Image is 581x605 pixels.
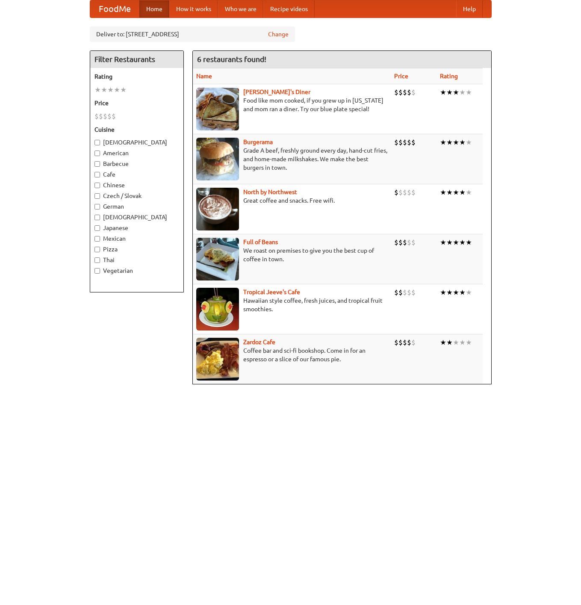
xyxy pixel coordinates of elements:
[90,0,139,18] a: FoodMe
[407,338,411,347] li: $
[196,238,239,280] img: beans.jpg
[407,238,411,247] li: $
[394,288,398,297] li: $
[94,256,179,264] label: Thai
[456,0,483,18] a: Help
[196,246,387,263] p: We roast on premises to give you the best cup of coffee in town.
[94,183,100,188] input: Chinese
[394,188,398,197] li: $
[411,138,416,147] li: $
[94,138,179,147] label: [DEMOGRAPHIC_DATA]
[94,72,179,81] h5: Rating
[440,188,446,197] li: ★
[197,55,266,63] ng-pluralize: 6 restaurants found!
[403,138,407,147] li: $
[398,288,403,297] li: $
[94,225,100,231] input: Japanese
[440,238,446,247] li: ★
[398,338,403,347] li: $
[196,96,387,113] p: Food like mom cooked, if you grew up in [US_STATE] and mom ran a diner. Try our blue plate special!
[99,112,103,121] li: $
[243,239,278,245] a: Full of Beans
[440,138,446,147] li: ★
[411,288,416,297] li: $
[94,192,179,200] label: Czech / Slovak
[107,112,112,121] li: $
[94,149,179,157] label: American
[403,88,407,97] li: $
[403,288,407,297] li: $
[453,288,459,297] li: ★
[394,338,398,347] li: $
[459,88,466,97] li: ★
[139,0,169,18] a: Home
[453,238,459,247] li: ★
[466,288,472,297] li: ★
[403,338,407,347] li: $
[411,238,416,247] li: $
[90,27,295,42] div: Deliver to: [STREET_ADDRESS]
[196,196,387,205] p: Great coffee and snacks. Free wifi.
[94,125,179,134] h5: Cuisine
[94,112,99,121] li: $
[263,0,315,18] a: Recipe videos
[196,73,212,80] a: Name
[398,88,403,97] li: $
[440,88,446,97] li: ★
[407,288,411,297] li: $
[94,215,100,220] input: [DEMOGRAPHIC_DATA]
[94,172,100,177] input: Cafe
[196,296,387,313] p: Hawaiian style coffee, fresh juices, and tropical fruit smoothies.
[112,112,116,121] li: $
[90,51,183,68] h4: Filter Restaurants
[107,85,114,94] li: ★
[94,234,179,243] label: Mexican
[411,88,416,97] li: $
[466,88,472,97] li: ★
[394,88,398,97] li: $
[94,85,101,94] li: ★
[218,0,263,18] a: Who we are
[459,338,466,347] li: ★
[196,288,239,331] img: jeeves.jpg
[196,338,239,381] img: zardoz.jpg
[446,138,453,147] li: ★
[268,30,289,38] a: Change
[440,338,446,347] li: ★
[243,289,300,295] a: Tropical Jeeve's Cafe
[94,193,100,199] input: Czech / Slovak
[466,138,472,147] li: ★
[196,138,239,180] img: burgerama.jpg
[169,0,218,18] a: How it works
[403,238,407,247] li: $
[114,85,120,94] li: ★
[466,188,472,197] li: ★
[94,247,100,252] input: Pizza
[446,238,453,247] li: ★
[94,245,179,254] label: Pizza
[394,138,398,147] li: $
[196,88,239,130] img: sallys.jpg
[94,181,179,189] label: Chinese
[394,73,408,80] a: Price
[459,188,466,197] li: ★
[440,73,458,80] a: Rating
[243,189,297,195] a: North by Northwest
[94,236,100,242] input: Mexican
[94,170,179,179] label: Cafe
[398,138,403,147] li: $
[243,139,273,145] b: Burgerama
[411,338,416,347] li: $
[453,88,459,97] li: ★
[94,224,179,232] label: Japanese
[196,346,387,363] p: Coffee bar and sci-fi bookshop. Come in for an espresso or a slice of our famous pie.
[453,338,459,347] li: ★
[120,85,127,94] li: ★
[403,188,407,197] li: $
[243,89,310,95] a: [PERSON_NAME]'s Diner
[446,188,453,197] li: ★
